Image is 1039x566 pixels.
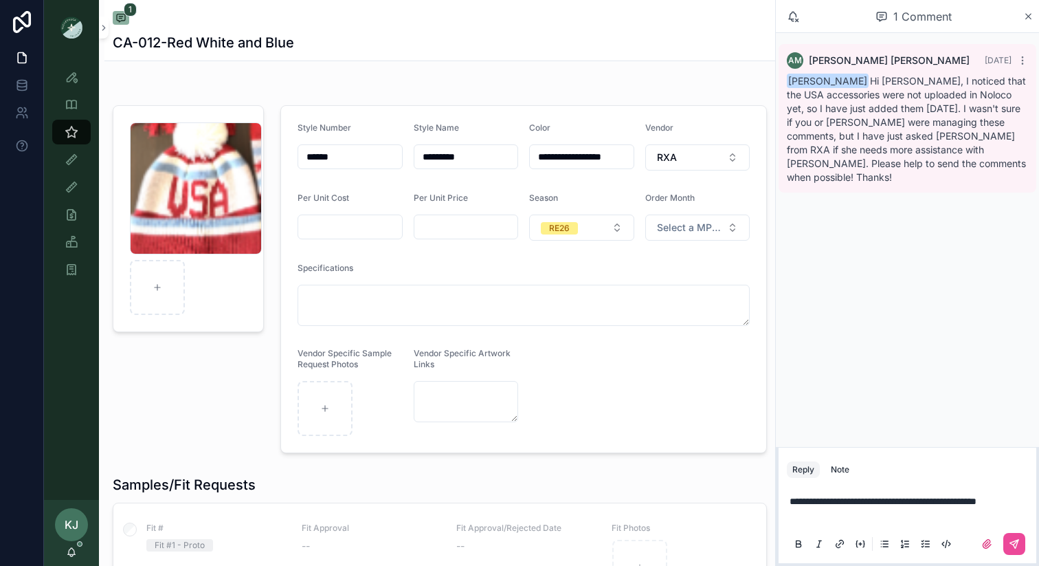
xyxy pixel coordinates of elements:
h1: Samples/Fit Requests [113,475,256,494]
h1: CA-012-Red White and Blue [113,33,294,52]
span: KJ [65,516,78,533]
span: [PERSON_NAME] [PERSON_NAME] [809,54,970,67]
span: 1 Comment [893,8,952,25]
span: Order Month [645,193,695,203]
div: Note [831,464,849,475]
button: Reply [787,461,820,478]
span: Per Unit Price [414,193,468,203]
span: Fit # [146,523,285,534]
button: Select Button [645,215,750,241]
span: Per Unit Cost [298,193,349,203]
span: Color [529,122,550,133]
span: Fit Approval/Rejected Date [456,523,595,534]
div: scrollable content [44,55,99,300]
span: Style Number [298,122,351,133]
span: RXA [657,151,677,164]
span: [PERSON_NAME] [787,74,869,88]
span: Select a MPN LEVEL ORDER MONTH [657,221,722,235]
span: Vendor Specific Sample Request Photos [298,348,392,369]
span: AM [788,55,802,66]
span: Specifications [298,263,353,273]
span: Fit Approval [302,523,440,534]
div: RE26 [549,222,570,235]
span: -- [456,539,465,553]
span: Fit Photos [612,523,750,534]
span: Vendor [645,122,673,133]
span: Vendor Specific Artwork Links [414,348,511,369]
button: Select Button [645,144,750,171]
span: 1 [124,3,137,17]
img: App logo [60,17,82,39]
span: Hi [PERSON_NAME], I noticed that the USA accessories were not uploaded in Noloco yet, so I have j... [787,75,1026,183]
button: Note [825,461,855,478]
span: Style Name [414,122,459,133]
span: [DATE] [985,55,1012,65]
button: Select Button [529,215,634,241]
span: -- [302,539,310,553]
div: Fit #1 - Proto [155,539,205,552]
button: 1 [113,11,129,28]
span: Season [529,193,558,203]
